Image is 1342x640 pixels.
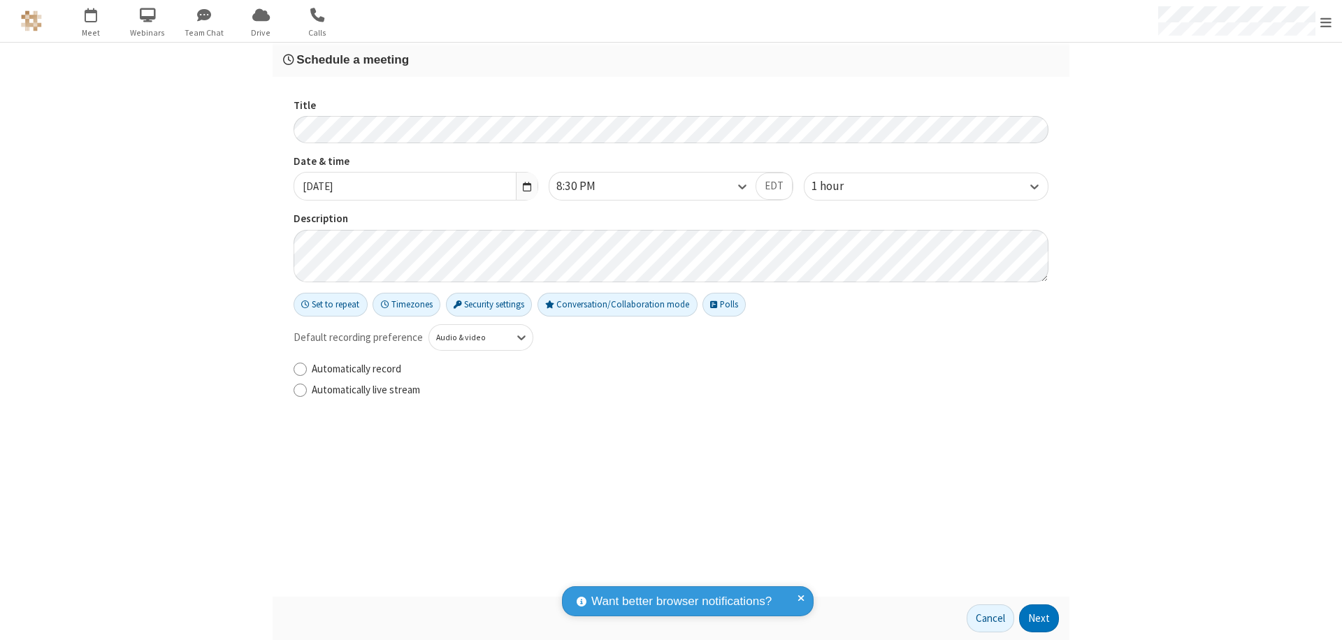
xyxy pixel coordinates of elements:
[312,382,1048,398] label: Automatically live stream
[373,293,440,317] button: Timezones
[291,27,344,39] span: Calls
[122,27,174,39] span: Webinars
[446,293,533,317] button: Security settings
[21,10,42,31] img: QA Selenium DO NOT DELETE OR CHANGE
[235,27,287,39] span: Drive
[312,361,1048,377] label: Automatically record
[436,331,503,344] div: Audio & video
[811,177,867,196] div: 1 hour
[294,293,368,317] button: Set to repeat
[967,604,1014,632] button: Cancel
[591,592,772,611] span: Want better browser notifications?
[65,27,117,39] span: Meet
[537,293,698,317] button: Conversation/Collaboration mode
[178,27,231,39] span: Team Chat
[296,52,409,66] span: Schedule a meeting
[294,330,423,346] span: Default recording preference
[294,98,1048,114] label: Title
[294,211,1048,227] label: Description
[294,154,538,170] label: Date & time
[702,293,746,317] button: Polls
[1019,604,1059,632] button: Next
[556,177,619,196] div: 8:30 PM
[756,173,793,201] button: EDT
